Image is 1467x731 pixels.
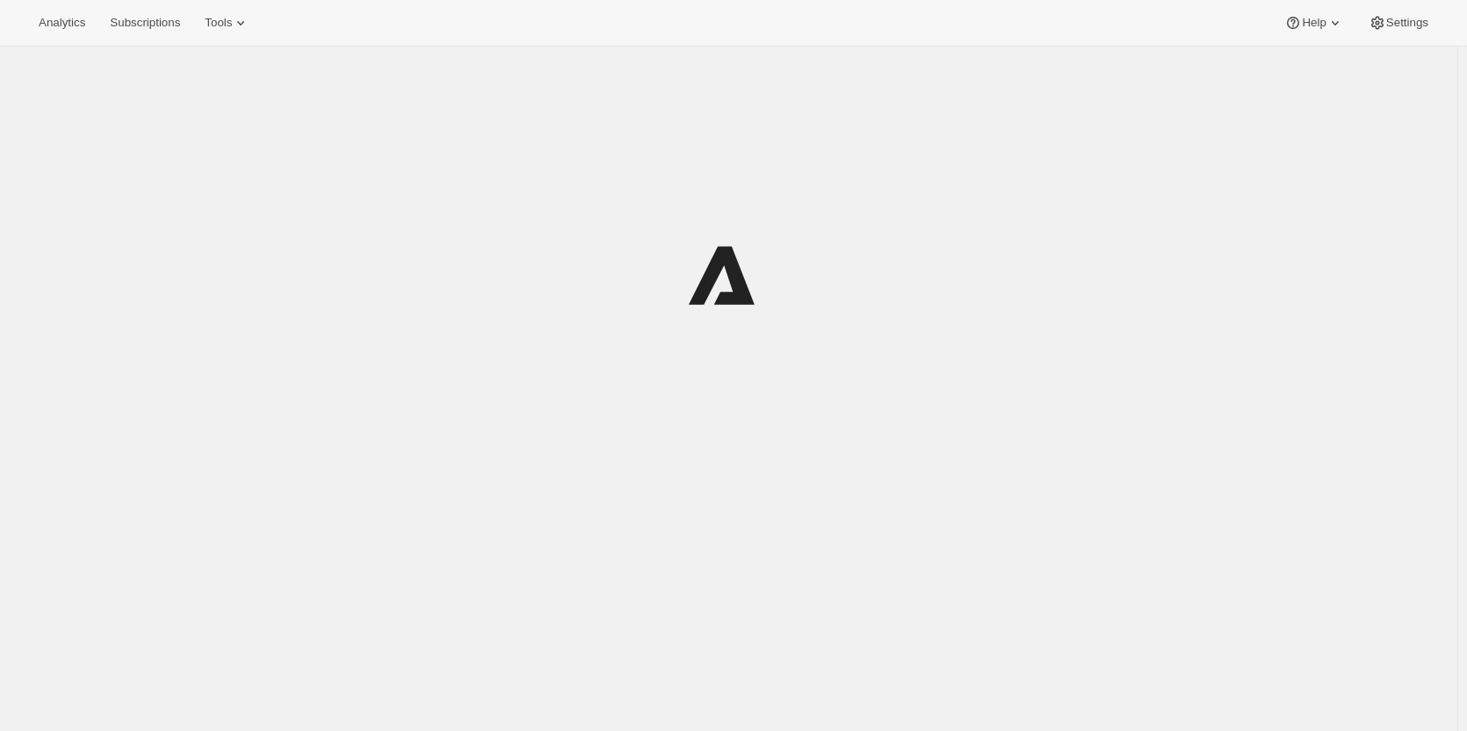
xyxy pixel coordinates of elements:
button: Tools [194,11,260,35]
span: Settings [1386,16,1428,30]
button: Settings [1358,11,1439,35]
span: Analytics [39,16,85,30]
span: Tools [205,16,232,30]
span: Subscriptions [110,16,180,30]
span: Help [1302,16,1326,30]
button: Subscriptions [99,11,191,35]
button: Help [1274,11,1354,35]
button: Analytics [28,11,96,35]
